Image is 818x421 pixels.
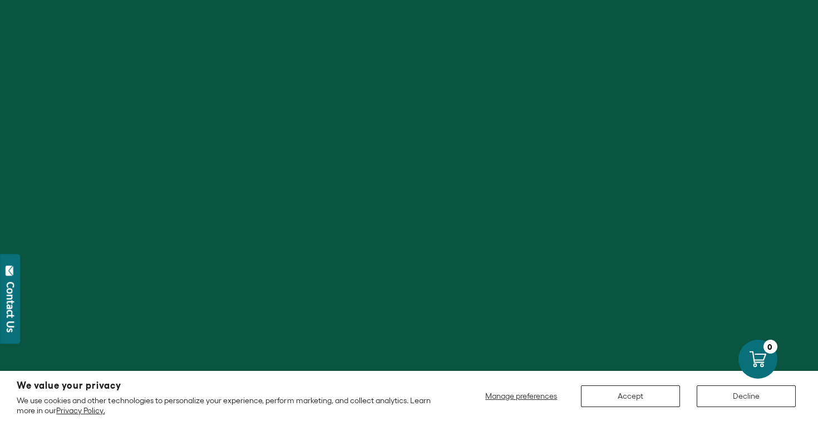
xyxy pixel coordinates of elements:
[479,385,564,407] button: Manage preferences
[56,406,105,415] a: Privacy Policy.
[581,385,680,407] button: Accept
[697,385,796,407] button: Decline
[763,340,777,354] div: 0
[5,282,16,332] div: Contact Us
[485,391,557,400] span: Manage preferences
[17,395,440,415] p: We use cookies and other technologies to personalize your experience, perform marketing, and coll...
[17,381,440,390] h2: We value your privacy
